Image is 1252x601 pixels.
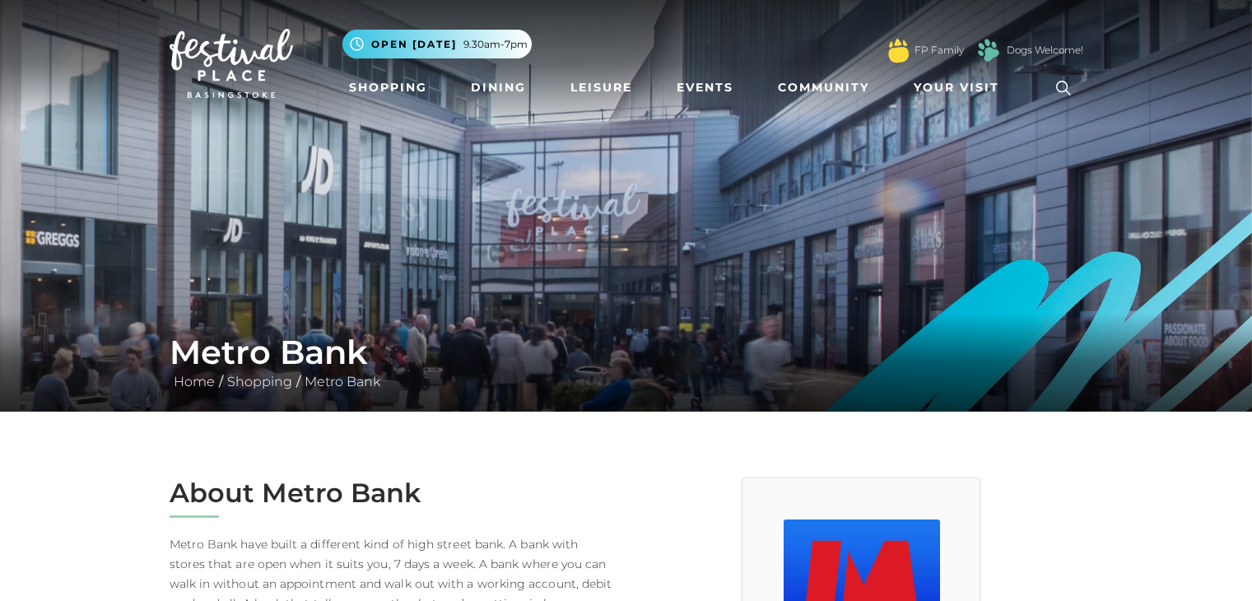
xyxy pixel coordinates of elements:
a: FP Family [915,43,964,58]
span: 9.30am-7pm [463,37,528,52]
a: Leisure [564,72,639,103]
a: Your Visit [907,72,1014,103]
span: Your Visit [914,79,999,96]
a: Dogs Welcome! [1007,43,1083,58]
a: Dining [464,72,533,103]
img: Festival Place Logo [170,29,293,98]
a: Shopping [342,72,434,103]
h2: About Metro Bank [170,478,614,509]
button: Open [DATE] 9.30am-7pm [342,30,532,58]
a: Events [670,72,740,103]
div: / / [157,333,1096,392]
a: Community [771,72,876,103]
a: Shopping [223,374,296,389]
a: Home [170,374,219,389]
span: Open [DATE] [371,37,457,52]
h1: Metro Bank [170,333,1083,372]
a: Metro Bank [300,374,384,389]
